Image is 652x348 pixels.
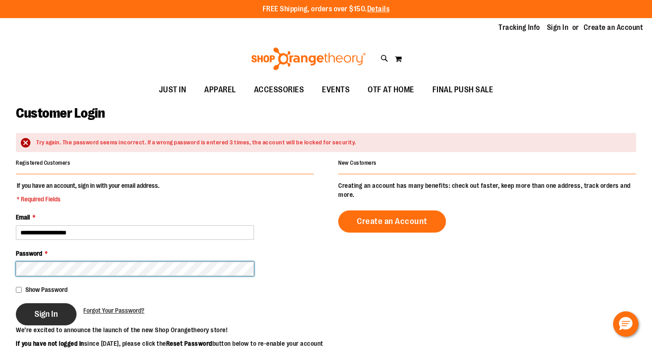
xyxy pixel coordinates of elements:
[499,23,540,33] a: Tracking Info
[367,5,390,13] a: Details
[423,80,503,100] a: FINAL PUSH SALE
[613,311,638,337] button: Hello, have a question? Let’s chat.
[159,80,187,100] span: JUST IN
[368,80,414,100] span: OTF AT HOME
[263,4,390,14] p: FREE Shipping, orders over $150.
[432,80,494,100] span: FINAL PUSH SALE
[150,80,196,100] a: JUST IN
[34,309,58,319] span: Sign In
[16,181,160,204] legend: If you have an account, sign in with your email address.
[245,80,313,100] a: ACCESSORIES
[166,340,212,347] strong: Reset Password
[195,80,245,100] a: APPAREL
[338,210,446,233] a: Create an Account
[254,80,304,100] span: ACCESSORIES
[338,160,377,166] strong: New Customers
[204,80,236,100] span: APPAREL
[338,181,636,199] p: Creating an account has many benefits: check out faster, keep more than one address, track orders...
[83,306,144,315] a: Forgot Your Password?
[16,250,42,257] span: Password
[17,195,159,204] span: * Required Fields
[25,286,67,293] span: Show Password
[16,105,105,121] span: Customer Login
[16,160,70,166] strong: Registered Customers
[359,80,423,100] a: OTF AT HOME
[16,214,30,221] span: Email
[313,80,359,100] a: EVENTS
[36,138,627,147] div: Try again. The password seems incorrect. If a wrong password is entered 3 times, the account will...
[322,80,350,100] span: EVENTS
[584,23,643,33] a: Create an Account
[547,23,569,33] a: Sign In
[16,325,326,334] p: We’re excited to announce the launch of the new Shop Orangetheory store!
[357,216,427,226] span: Create an Account
[16,303,77,325] button: Sign In
[250,48,367,70] img: Shop Orangetheory
[16,340,84,347] strong: If you have not logged in
[83,307,144,314] span: Forgot Your Password?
